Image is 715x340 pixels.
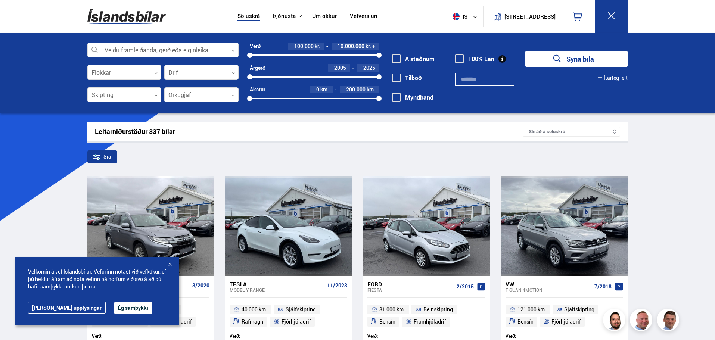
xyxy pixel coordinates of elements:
[379,317,395,326] span: Bensín
[6,3,28,25] button: Opna LiveChat spjallviðmót
[450,13,468,20] span: is
[525,51,628,67] button: Sýna bíla
[457,284,474,290] span: 2/2015
[367,281,453,287] div: Ford
[316,86,319,93] span: 0
[487,6,560,27] a: [STREET_ADDRESS]
[250,43,261,49] div: Verð
[517,317,534,326] span: Bensín
[242,317,263,326] span: Rafmagn
[631,310,653,332] img: siFngHWaQ9KaOqBr.png
[367,333,426,339] div: Verð:
[327,283,347,288] span: 11/2023
[506,287,591,293] div: Tiguan 4MOTION
[517,305,546,314] span: 121 000 km.
[423,305,453,314] span: Beinskipting
[379,305,405,314] span: 81 000 km.
[392,94,433,101] label: Myndband
[315,43,320,49] span: kr.
[250,65,265,71] div: Árgerð
[551,317,581,326] span: Fjórhjóladrif
[87,4,166,29] img: G0Ugv5HjCgRt.svg
[230,281,324,287] div: Tesla
[350,13,377,21] a: Vefverslun
[363,64,375,71] span: 2025
[367,287,453,293] div: Fiesta
[28,302,106,314] a: [PERSON_NAME] upplýsingar
[192,283,209,288] span: 3/2020
[273,13,296,20] button: Þjónusta
[294,43,314,50] span: 100.000
[366,43,371,49] span: kr.
[338,43,364,50] span: 10.000.000
[282,317,311,326] span: Fjórhjóladrif
[320,87,329,93] span: km.
[594,284,612,290] span: 7/2018
[392,56,435,62] label: Á staðnum
[450,6,483,28] button: is
[87,150,117,163] div: Sía
[604,310,627,332] img: nhp88E3Fdnt1Opn2.png
[250,87,265,93] div: Akstur
[598,75,628,81] button: Ítarleg leit
[658,310,680,332] img: FbJEzSuNWCJXmdc-.webp
[230,333,289,339] div: Verð:
[372,43,375,49] span: +
[367,87,375,93] span: km.
[242,305,267,314] span: 40 000 km.
[507,13,553,20] button: [STREET_ADDRESS]
[455,56,494,62] label: 100% Lán
[114,302,152,314] button: Ég samþykki
[506,281,591,287] div: VW
[92,333,151,339] div: Verð:
[506,333,565,339] div: Verð:
[414,317,446,326] span: Framhjóladrif
[346,86,366,93] span: 200.000
[28,268,166,290] span: Velkomin á vef Íslandsbílar. Vefurinn notast við vefkökur, ef þú heldur áfram að nota vefinn þá h...
[95,128,523,135] div: Leitarniðurstöður 337 bílar
[312,13,337,21] a: Um okkur
[453,13,460,20] img: svg+xml;base64,PHN2ZyB4bWxucz0iaHR0cDovL3d3dy53My5vcmcvMjAwMC9zdmciIHdpZHRoPSI1MTIiIGhlaWdodD0iNT...
[286,305,316,314] span: Sjálfskipting
[564,305,594,314] span: Sjálfskipting
[334,64,346,71] span: 2005
[237,13,260,21] a: Söluskrá
[523,127,620,137] div: Skráð á söluskrá
[392,75,422,81] label: Tilboð
[230,287,324,293] div: Model Y RANGE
